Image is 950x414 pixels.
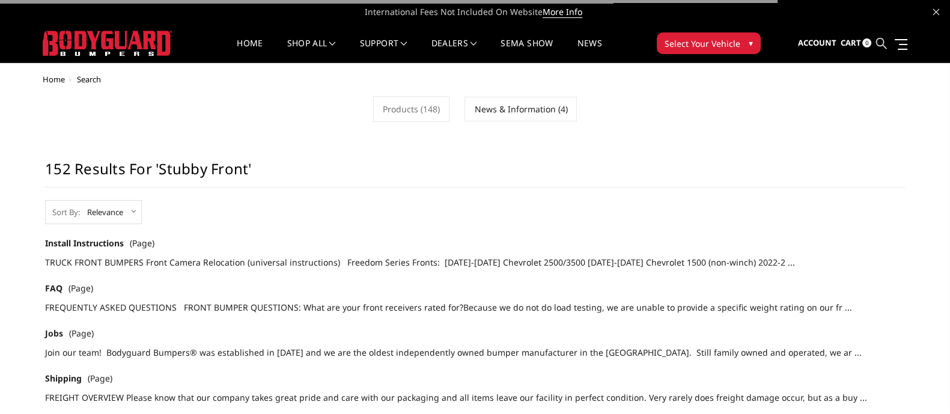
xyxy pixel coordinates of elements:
[43,74,65,85] a: Home
[464,97,577,121] a: News & Information (4)
[45,391,905,405] p: FREIGHT OVERVIEW Please know that our company takes great pride and care with our packaging and a...
[360,39,407,62] a: Support
[797,27,836,59] a: Account
[890,356,950,414] iframe: Chat Widget
[45,346,905,360] p: Join our team! Bodyguard Bumpers® was established in [DATE] and we are the oldest independently o...
[665,37,740,50] span: Select Your Vehicle
[45,373,82,384] a: Shipping
[45,282,62,294] a: FAQ
[77,74,101,85] span: Search
[431,39,477,62] a: Dealers
[130,237,154,249] span: (Page)
[749,37,753,49] span: ▾
[45,160,905,187] h1: 152 results for 'stubby front'
[45,255,905,270] p: TRUCK FRONT BUMPERS Front Camera Relocation (universal instructions) Freedom Series Fronts: [DATE...
[46,203,80,221] label: Sort By:
[657,32,761,54] button: Select Your Vehicle
[577,39,601,62] a: News
[840,37,860,48] span: Cart
[287,39,336,62] a: shop all
[43,31,172,56] img: BODYGUARD BUMPERS
[45,300,905,315] p: FREQUENTLY ASKED QUESTIONS FRONT BUMPER QUESTIONS: What are your front receivers rated for?Becaus...
[69,327,94,339] span: (Page)
[862,38,871,47] span: 0
[797,37,836,48] span: Account
[88,373,112,384] span: (Page)
[543,6,582,18] a: More Info
[840,27,871,59] a: Cart 0
[45,327,63,339] a: Jobs
[237,39,263,62] a: Home
[501,39,553,62] a: SEMA Show
[69,282,93,294] span: (Page)
[45,237,124,249] a: Install Instructions
[373,96,449,122] a: Products (148)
